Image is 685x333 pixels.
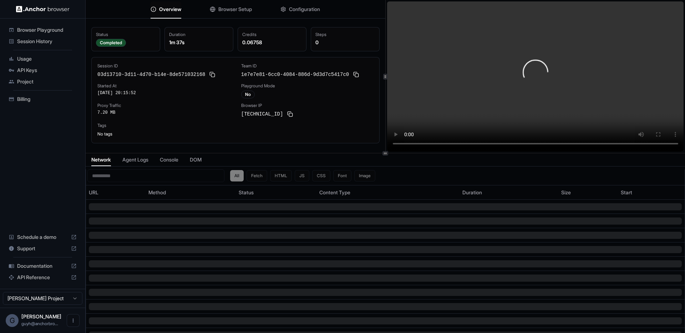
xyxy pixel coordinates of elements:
[97,103,230,108] div: Proxy Traffic
[17,96,77,103] span: Billing
[242,39,302,46] div: 0.06758
[89,189,143,196] div: URL
[315,39,375,46] div: 0
[169,39,229,46] div: 1m 37s
[148,189,233,196] div: Method
[17,274,68,281] span: API Reference
[6,76,80,87] div: Project
[218,6,252,13] span: Browser Setup
[241,83,374,89] div: Playground Mode
[17,234,68,241] span: Schedule a demo
[241,103,374,108] div: Browser IP
[6,65,80,76] div: API Keys
[6,36,80,47] div: Session History
[319,189,457,196] div: Content Type
[160,156,178,163] span: Console
[6,243,80,254] div: Support
[17,38,77,45] span: Session History
[21,321,58,326] span: guyh@anchorbrowser.io
[169,32,229,37] div: Duration
[17,262,68,270] span: Documentation
[6,231,80,243] div: Schedule a demo
[97,131,112,137] span: No tags
[21,313,61,319] span: Guy Hayou
[96,39,126,47] div: Completed
[315,32,375,37] div: Steps
[17,245,68,252] span: Support
[190,156,202,163] span: DOM
[242,32,302,37] div: Credits
[561,189,615,196] div: Size
[241,63,374,69] div: Team ID
[122,156,148,163] span: Agent Logs
[6,53,80,65] div: Usage
[6,272,80,283] div: API Reference
[621,189,682,196] div: Start
[6,24,80,36] div: Browser Playground
[17,78,77,85] span: Project
[6,314,19,327] div: G
[289,6,320,13] span: Configuration
[17,55,77,62] span: Usage
[91,156,111,163] span: Network
[96,32,156,37] div: Status
[97,63,230,69] div: Session ID
[97,90,230,96] div: [DATE] 20:15:52
[67,314,80,327] button: Open menu
[16,6,70,12] img: Anchor Logo
[17,26,77,34] span: Browser Playground
[6,93,80,105] div: Billing
[97,71,205,78] span: 03d13710-3d11-4d70-b14e-8de571032168
[97,110,230,116] div: 7.20 MB
[97,83,230,89] div: Started At
[241,71,349,78] span: 1e7e7e81-6cc0-4084-886d-9d3d7c5417c0
[241,91,255,98] div: No
[241,111,283,118] span: [TECHNICAL_ID]
[239,189,314,196] div: Status
[17,67,77,74] span: API Keys
[159,6,181,13] span: Overview
[462,189,555,196] div: Duration
[6,260,80,272] div: Documentation
[97,123,374,128] div: Tags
